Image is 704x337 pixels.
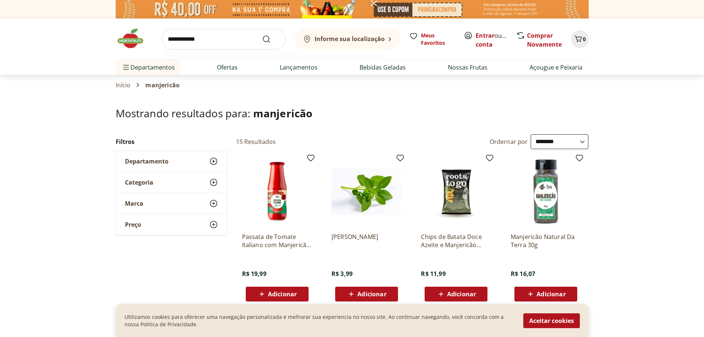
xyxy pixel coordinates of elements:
span: Adicionar [537,291,565,297]
span: Marca [125,200,143,207]
img: Manjericão Hasegawa [331,156,402,227]
button: Adicionar [246,287,309,301]
span: Categoria [125,179,153,186]
button: Adicionar [425,287,487,301]
a: Ofertas [217,63,238,72]
button: Adicionar [514,287,577,301]
span: R$ 16,07 [511,270,535,278]
h2: 15 Resultados [236,138,276,146]
button: Preço [116,214,227,235]
span: Adicionar [268,291,297,297]
a: Açougue e Peixaria [530,63,582,72]
button: Informe sua localização [295,29,400,50]
span: Meus Favoritos [421,32,455,47]
a: Manjericão Natural Da Terra 30g [511,233,581,249]
a: Comprar Novamente [527,31,562,48]
a: Bebidas Geladas [360,63,406,72]
a: Passata de Tomate Italiano com Manjericão Natural da Terra 680g [242,233,312,249]
button: Aceitar cookies [523,313,580,328]
a: Criar conta [476,31,516,48]
span: Adicionar [357,291,386,297]
p: Utilizamos cookies para oferecer uma navegação personalizada e melhorar sua experiencia no nosso ... [125,313,514,328]
h2: Filtros [116,134,227,149]
span: Preço [125,221,141,228]
b: Informe sua localização [314,35,385,43]
span: R$ 3,99 [331,270,353,278]
a: Meus Favoritos [409,32,455,47]
span: Adicionar [447,291,476,297]
img: Hortifruti [116,27,153,50]
span: manjericão [253,106,313,120]
button: Menu [122,58,130,76]
img: Chips de Batata Doce Azeite e Manjericão Roots to Go 45g [421,156,491,227]
a: Entrar [476,31,494,40]
span: 0 [583,36,586,43]
button: Marca [116,193,227,214]
a: [PERSON_NAME] [331,233,402,249]
span: R$ 11,99 [421,270,445,278]
a: Início [116,82,131,88]
label: Ordernar por [490,138,528,146]
span: Departamento [125,158,169,165]
input: search [161,29,286,50]
button: Categoria [116,172,227,193]
a: Chips de Batata Doce Azeite e Manjericão Roots to Go 45g [421,233,491,249]
img: Manjericão Natural Da Terra 30g [511,156,581,227]
img: Passata de Tomate Italiano com Manjericão Natural da Terra 680g [242,156,312,227]
h1: Mostrando resultados para: [116,107,589,119]
span: manjericão [145,82,180,88]
button: Submit Search [262,35,280,44]
button: Carrinho [571,30,589,48]
span: ou [476,31,509,49]
span: Departamentos [122,58,175,76]
span: R$ 19,99 [242,270,266,278]
button: Adicionar [335,287,398,301]
a: Lançamentos [280,63,317,72]
a: Nossas Frutas [448,63,487,72]
button: Departamento [116,151,227,172]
